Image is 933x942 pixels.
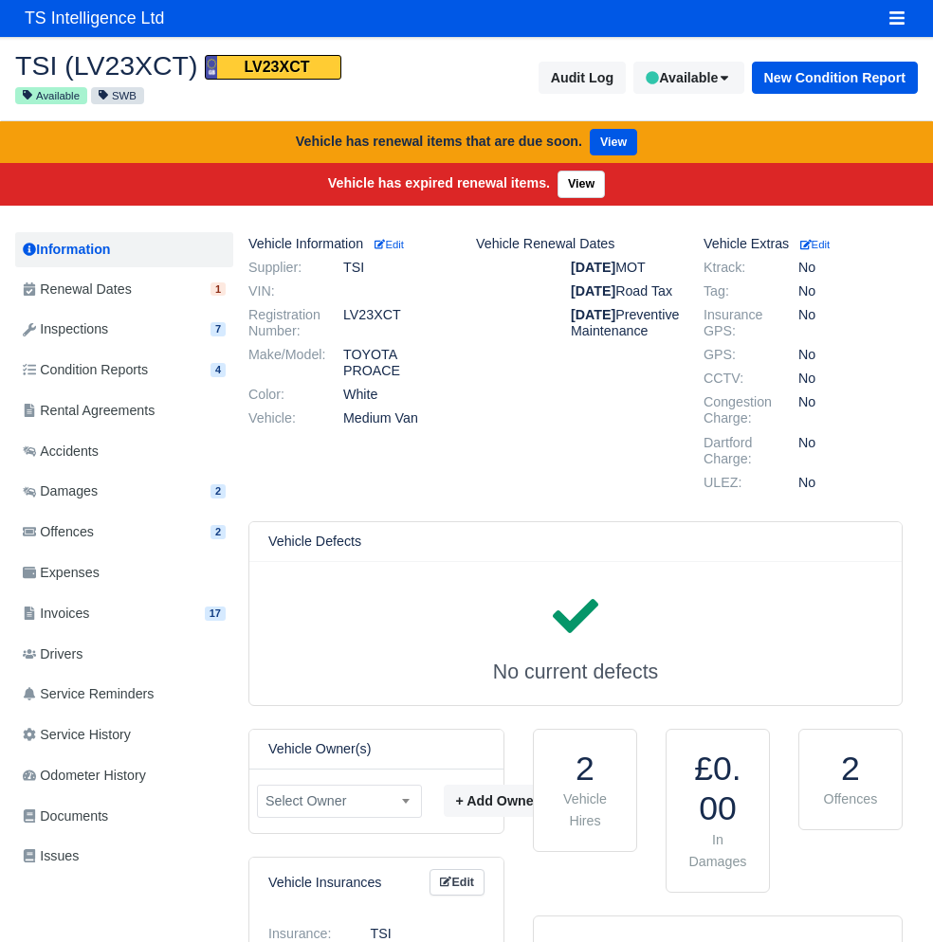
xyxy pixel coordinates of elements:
[329,260,462,276] dd: TSI
[15,676,233,713] a: Service Reminders
[15,514,233,551] a: Offences 2
[571,307,615,322] strong: [DATE]
[15,271,233,308] a: Renewal Dates 1
[824,791,878,806] span: Offences
[796,236,830,251] a: Edit
[689,394,784,426] dt: Congestion Charge:
[329,347,462,379] dd: TOYOTA PROACE
[476,236,675,252] h6: Vehicle Renewal Dates
[633,62,743,94] button: Available
[818,749,883,789] h1: 2
[689,260,784,276] dt: Ktrack:
[558,171,605,198] a: View
[563,791,607,828] span: Vehicle Hires
[800,239,830,250] small: Edit
[23,765,146,787] span: Odometer History
[268,741,371,757] h6: Vehicle Owner(s)
[689,347,784,363] dt: GPS:
[234,410,329,426] dt: Vehicle:
[23,359,148,381] span: Condition Reports
[268,875,381,891] h6: Vehicle Insurances
[784,283,917,299] dd: No
[248,236,448,252] h6: Vehicle Information
[329,307,462,339] dd: LV23XCT
[15,311,233,348] a: Inspections 7
[15,392,233,429] a: Rental Agreements
[268,582,883,685] div: No current defects
[234,307,329,339] dt: Registration Number:
[210,282,226,297] span: 1
[15,433,233,470] a: Accidents
[268,661,883,685] h4: No current defects
[375,239,404,250] small: Edit
[784,435,917,467] dd: No
[23,806,108,827] span: Documents
[557,260,689,276] dd: MOT
[15,352,233,389] a: Condition Reports 4
[23,845,79,867] span: Issues
[15,87,87,104] small: Available
[234,387,329,403] dt: Color:
[23,318,108,340] span: Inspections
[689,307,784,339] dt: Insurance GPS:
[784,307,917,339] dd: No
[15,51,452,80] h2: TSI (LV23XCT)
[23,603,89,625] span: Invoices
[689,283,784,299] dt: Tag:
[329,387,462,403] dd: White
[357,926,500,942] dd: TSI
[205,55,341,80] span: LV23XCT
[23,400,155,422] span: Rental Agreements
[23,441,99,462] span: Accidents
[23,521,94,543] span: Offences
[686,749,750,829] h1: £0.00
[784,347,917,363] dd: No
[210,363,226,377] span: 4
[15,554,233,591] a: Expenses
[15,757,233,794] a: Odometer History
[784,394,917,426] dd: No
[234,283,329,299] dt: VIN:
[553,749,617,789] h1: 2
[689,435,784,467] dt: Dartford Charge:
[210,484,226,498] span: 2
[234,347,329,379] dt: Make/Model:
[234,260,329,276] dt: Supplier:
[23,279,132,300] span: Renewal Dates
[15,838,233,875] a: Issues
[689,832,747,869] span: In Damages
[557,307,689,339] dd: Preventive Maintenance
[784,260,917,276] dd: No
[784,371,917,387] dd: No
[205,607,226,621] span: 17
[23,683,154,705] span: Service Reminders
[784,475,917,491] dd: No
[557,283,689,299] dd: Road Tax
[15,798,233,835] a: Documents
[23,480,98,502] span: Damages
[23,562,100,584] span: Expenses
[15,232,233,267] a: Information
[91,87,144,104] small: SWB
[210,322,226,336] span: 7
[210,525,226,539] span: 2
[257,785,422,818] span: Select Owner
[15,636,233,673] a: Drivers
[752,62,918,94] button: New Condition Report
[689,475,784,491] dt: ULEZ:
[430,869,485,897] a: Edit
[258,789,421,813] span: Select Owner
[329,410,462,426] dd: Medium Van
[444,785,552,817] button: + Add Owner
[876,5,918,31] button: Toggle navigation
[15,473,233,510] a: Damages 2
[268,534,361,550] h6: Vehicle Defects
[539,62,626,94] button: Audit Log
[689,371,784,387] dt: CCTV:
[371,236,404,251] a: Edit
[571,260,615,275] strong: [DATE]
[23,724,131,746] span: Service History
[590,129,637,156] a: View
[23,643,82,665] span: Drivers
